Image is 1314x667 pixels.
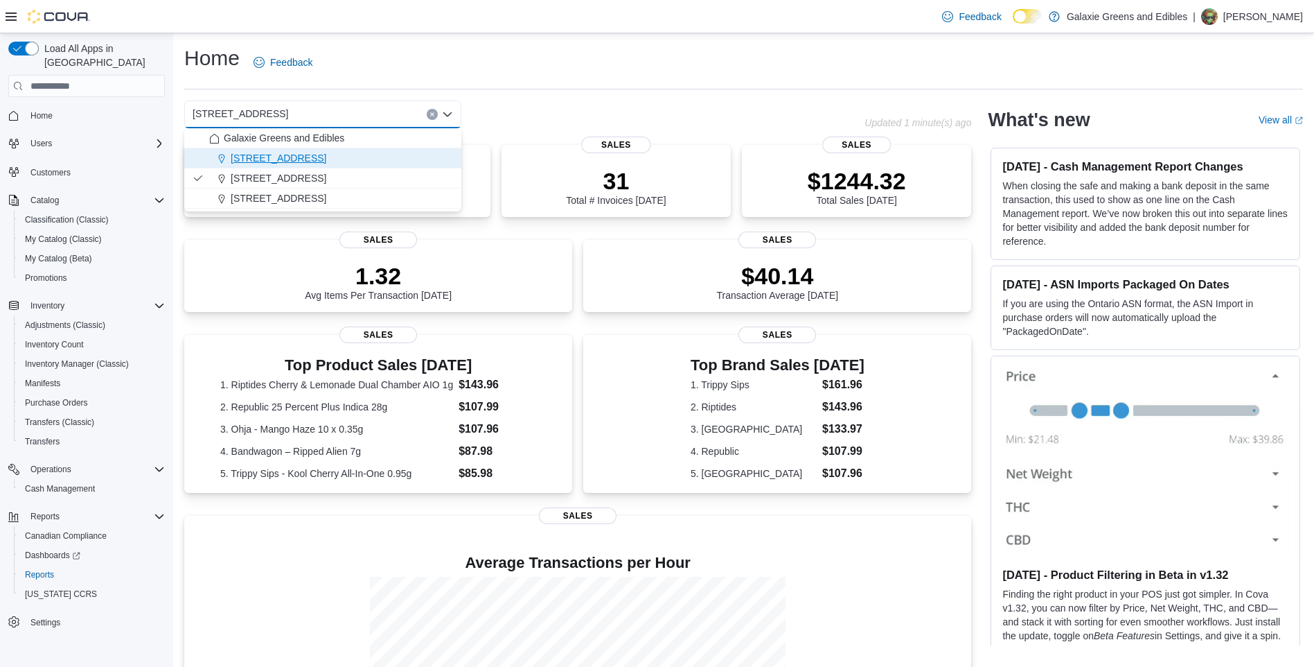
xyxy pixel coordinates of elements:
span: Transfers [25,436,60,447]
span: Users [30,138,52,149]
span: Operations [30,464,71,475]
svg: External link [1295,116,1303,125]
button: Inventory Count [14,335,170,354]
a: Canadian Compliance [19,528,112,544]
span: My Catalog (Classic) [19,231,165,248]
dt: 3. [GEOGRAPHIC_DATA] [691,422,817,436]
a: Adjustments (Classic) [19,317,111,333]
button: [STREET_ADDRESS] [184,148,461,168]
a: Home [25,107,58,124]
span: Sales [539,508,616,524]
p: [PERSON_NAME] [1223,8,1303,25]
div: Terri Ganczar [1201,8,1218,25]
button: Reports [25,508,65,525]
a: Feedback [936,3,1006,31]
span: Purchase Orders [25,397,88,408]
a: Reports [19,566,60,583]
p: $1244.32 [808,167,906,195]
a: Classification (Classic) [19,211,114,228]
button: Purchase Orders [14,393,170,413]
div: Avg Items Per Transaction [DATE] [305,262,452,301]
button: Galaxie Greens and Edibles [184,128,461,148]
a: Feedback [248,49,318,76]
h2: What's new [988,109,1090,131]
span: [STREET_ADDRESS] [231,171,326,185]
span: [US_STATE] CCRS [25,589,97,600]
dd: $87.98 [459,443,536,460]
button: Reports [3,507,170,526]
a: Transfers [19,433,65,450]
span: [STREET_ADDRESS] [231,191,326,205]
img: Cova [28,10,90,24]
dt: 5. [GEOGRAPHIC_DATA] [691,467,817,480]
span: Manifests [19,375,165,392]
button: Transfers (Classic) [14,413,170,432]
dt: 1. Riptides Cherry & Lemonade Dual Chamber AIO 1g [220,378,453,392]
h3: [DATE] - Cash Management Report Changes [1002,159,1288,173]
button: Catalog [3,191,170,210]
span: Catalog [30,195,59,206]
div: Choose from the following options [184,128,461,209]
div: Total Sales [DATE] [808,167,906,206]
span: Operations [25,461,165,478]
span: Classification (Classic) [25,214,109,225]
button: Users [3,134,170,153]
span: Feedback [959,10,1001,24]
dt: 3. Ohja - Mango Haze 10 x 0.35g [220,422,453,436]
span: Inventory [30,300,64,311]
span: Settings [30,617,60,628]
dt: 1. Trippy Sips [691,378,817,392]
span: Catalog [25,192,165,209]
span: Sales [738,232,816,248]
span: My Catalog (Beta) [19,250,165,267]
a: [US_STATE] CCRS [19,586,103,603]
button: [US_STATE] CCRS [14,584,170,604]
button: Inventory Manager (Classic) [14,354,170,374]
a: Dashboards [14,546,170,565]
dt: 4. Republic [691,444,817,458]
span: Dashboards [25,550,80,561]
span: Adjustments (Classic) [25,320,105,331]
span: Inventory Manager (Classic) [19,356,165,372]
dt: 2. Riptides [691,400,817,414]
p: 1.32 [305,262,452,290]
h3: Top Brand Sales [DATE] [691,357,864,374]
span: Reports [25,508,165,525]
dd: $85.98 [459,465,536,482]
span: Reports [25,569,54,580]
dt: 4. Bandwagon – Ripped Alien 7g [220,444,453,458]
button: Home [3,105,170,125]
span: Sales [339,327,417,343]
button: Clear input [427,109,438,120]
span: Feedback [270,55,312,69]
span: Customers [25,163,165,180]
button: [STREET_ADDRESS] [184,189,461,209]
button: Classification (Classic) [14,210,170,229]
p: Galaxie Greens and Edibles [1067,8,1187,25]
span: [STREET_ADDRESS] [231,151,326,165]
button: Inventory [25,297,70,314]
a: View allExternal link [1259,114,1303,125]
button: Reports [14,565,170,584]
h1: Home [184,44,240,72]
span: [STREET_ADDRESS] [193,105,288,122]
dd: $143.96 [459,376,536,393]
button: Catalog [25,192,64,209]
span: Sales [738,327,816,343]
p: If you are using the Ontario ASN format, the ASN Import in purchase orders will now automatically... [1002,297,1288,338]
span: Sales [339,232,417,248]
dd: $107.96 [822,465,864,482]
span: Promotions [25,272,67,284]
button: Manifests [14,374,170,393]
button: Canadian Compliance [14,526,170,546]
button: Adjustments (Classic) [14,315,170,335]
a: Dashboards [19,547,86,564]
button: Operations [3,460,170,479]
span: Home [25,107,165,124]
span: Purchase Orders [19,395,165,411]
dt: 5. Trippy Sips - Kool Cherry All-In-One 0.95g [220,467,453,480]
button: My Catalog (Classic) [14,229,170,249]
a: Transfers (Classic) [19,414,100,431]
span: Washington CCRS [19,586,165,603]
span: Inventory Count [19,336,165,353]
